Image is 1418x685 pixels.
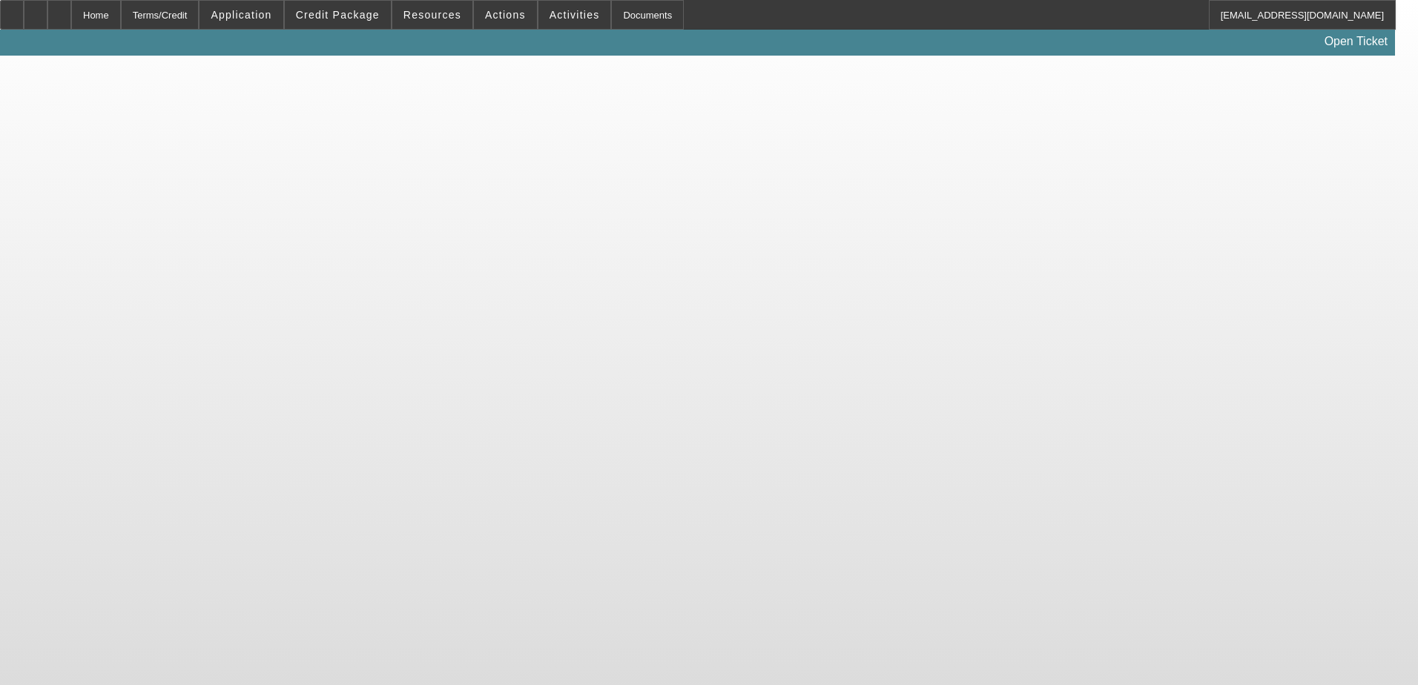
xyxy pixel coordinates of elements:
button: Activities [538,1,611,29]
button: Application [199,1,283,29]
span: Credit Package [296,9,380,21]
span: Actions [485,9,526,21]
span: Resources [403,9,461,21]
button: Credit Package [285,1,391,29]
a: Open Ticket [1319,29,1394,54]
button: Resources [392,1,472,29]
span: Activities [550,9,600,21]
button: Actions [474,1,537,29]
span: Application [211,9,271,21]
